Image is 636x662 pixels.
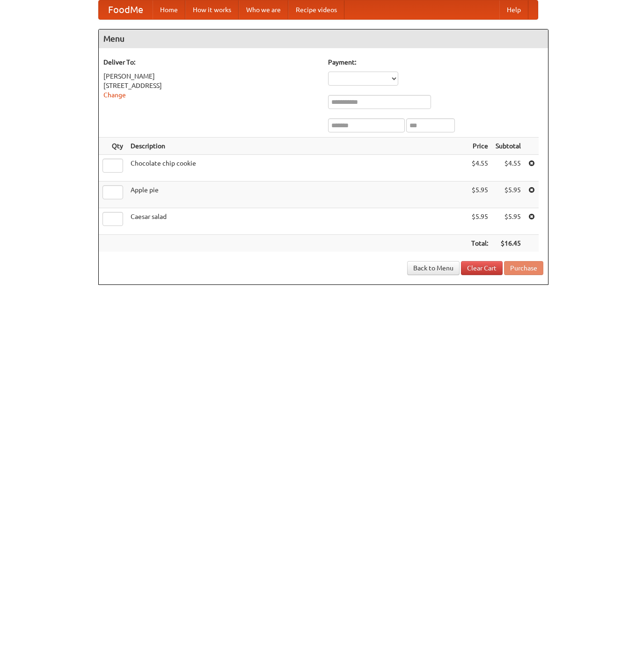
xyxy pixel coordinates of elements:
[468,208,492,235] td: $5.95
[239,0,288,19] a: Who we are
[407,261,460,275] a: Back to Menu
[103,91,126,99] a: Change
[99,0,153,19] a: FoodMe
[492,208,525,235] td: $5.95
[127,155,468,182] td: Chocolate chip cookie
[499,0,528,19] a: Help
[468,235,492,252] th: Total:
[127,208,468,235] td: Caesar salad
[127,182,468,208] td: Apple pie
[468,182,492,208] td: $5.95
[185,0,239,19] a: How it works
[492,182,525,208] td: $5.95
[103,58,319,67] h5: Deliver To:
[288,0,344,19] a: Recipe videos
[103,81,319,90] div: [STREET_ADDRESS]
[468,138,492,155] th: Price
[461,261,503,275] a: Clear Cart
[492,138,525,155] th: Subtotal
[99,29,548,48] h4: Menu
[153,0,185,19] a: Home
[103,72,319,81] div: [PERSON_NAME]
[127,138,468,155] th: Description
[504,261,543,275] button: Purchase
[492,235,525,252] th: $16.45
[99,138,127,155] th: Qty
[328,58,543,67] h5: Payment:
[468,155,492,182] td: $4.55
[492,155,525,182] td: $4.55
